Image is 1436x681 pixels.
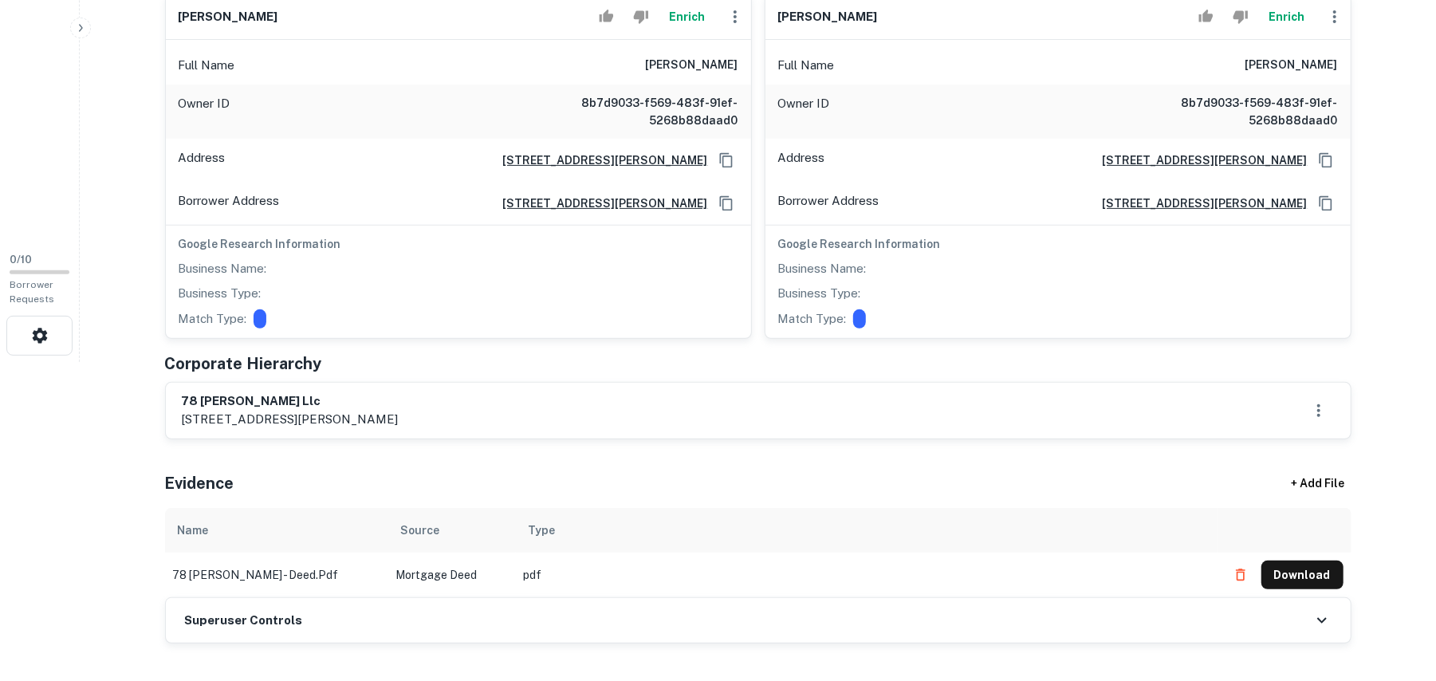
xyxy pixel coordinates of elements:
[388,508,516,553] th: Source
[179,259,267,278] p: Business Name:
[714,148,738,172] button: Copy Address
[778,94,830,129] p: Owner ID
[10,254,32,266] span: 0 / 10
[778,309,847,329] p: Match Type:
[401,521,440,540] div: Source
[179,235,738,253] h6: Google Research Information
[10,279,54,305] span: Borrower Requests
[516,553,1218,597] td: pdf
[165,471,234,495] h5: Evidence
[1090,195,1308,212] a: [STREET_ADDRESS][PERSON_NAME]
[547,94,738,129] h6: 8b7d9033-f569-483f-91ef-5268b88daad0
[1314,191,1338,215] button: Copy Address
[1226,1,1254,33] button: Reject
[179,148,226,172] p: Address
[490,152,708,169] a: [STREET_ADDRESS][PERSON_NAME]
[778,259,867,278] p: Business Name:
[1261,1,1312,33] button: Enrich
[165,352,322,376] h5: Corporate Hierarchy
[778,148,825,172] p: Address
[179,56,235,75] p: Full Name
[646,56,738,75] h6: [PERSON_NAME]
[1314,148,1338,172] button: Copy Address
[1226,562,1255,588] button: Delete file
[1262,470,1374,498] div: + Add File
[179,284,262,303] p: Business Type:
[516,508,1218,553] th: Type
[178,521,209,540] div: Name
[179,191,280,215] p: Borrower Address
[1261,561,1344,589] button: Download
[388,553,516,597] td: Mortgage Deed
[165,508,1351,597] div: scrollable content
[662,1,713,33] button: Enrich
[1192,1,1220,33] button: Accept
[778,191,879,215] p: Borrower Address
[165,553,388,597] td: 78 [PERSON_NAME] - deed.pdf
[185,612,303,630] h6: Superuser Controls
[490,195,708,212] a: [STREET_ADDRESS][PERSON_NAME]
[179,94,230,129] p: Owner ID
[182,410,399,429] p: [STREET_ADDRESS][PERSON_NAME]
[778,8,878,26] h6: [PERSON_NAME]
[714,191,738,215] button: Copy Address
[179,8,278,26] h6: [PERSON_NAME]
[182,392,399,411] h6: 78 [PERSON_NAME] llc
[1356,553,1436,630] iframe: Chat Widget
[778,284,861,303] p: Business Type:
[1090,152,1308,169] a: [STREET_ADDRESS][PERSON_NAME]
[179,309,247,329] p: Match Type:
[778,56,835,75] p: Full Name
[529,521,556,540] div: Type
[778,235,1338,253] h6: Google Research Information
[592,1,620,33] button: Accept
[1245,56,1338,75] h6: [PERSON_NAME]
[165,508,388,553] th: Name
[1147,94,1338,129] h6: 8b7d9033-f569-483f-91ef-5268b88daad0
[627,1,655,33] button: Reject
